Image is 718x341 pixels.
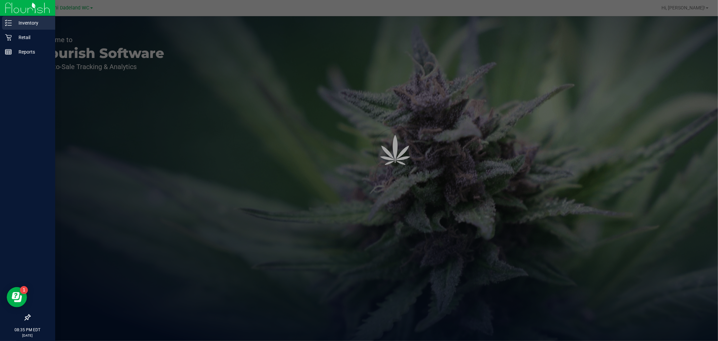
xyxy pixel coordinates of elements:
[12,19,52,27] p: Inventory
[12,33,52,41] p: Retail
[20,286,28,294] iframe: Resource center unread badge
[5,20,12,26] inline-svg: Inventory
[3,327,52,333] p: 08:35 PM EDT
[5,49,12,55] inline-svg: Reports
[3,333,52,338] p: [DATE]
[7,287,27,307] iframe: Resource center
[12,48,52,56] p: Reports
[5,34,12,41] inline-svg: Retail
